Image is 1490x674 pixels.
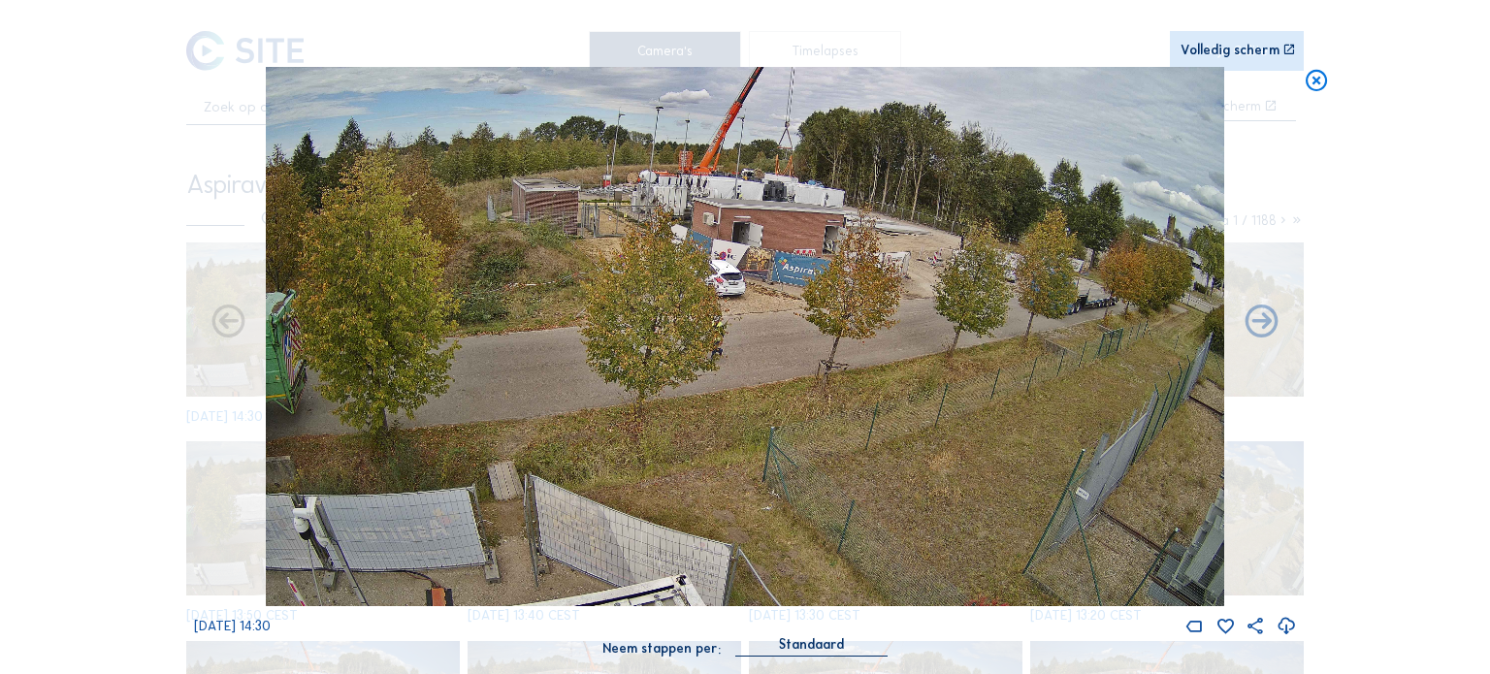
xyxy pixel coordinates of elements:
[735,636,888,656] div: Standaard
[266,67,1224,606] img: Image
[1181,44,1279,57] div: Volledig scherm
[209,303,248,343] i: Forward
[194,618,271,634] span: [DATE] 14:30
[779,636,844,654] div: Standaard
[1242,303,1281,343] i: Back
[602,642,721,656] div: Neem stappen per:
